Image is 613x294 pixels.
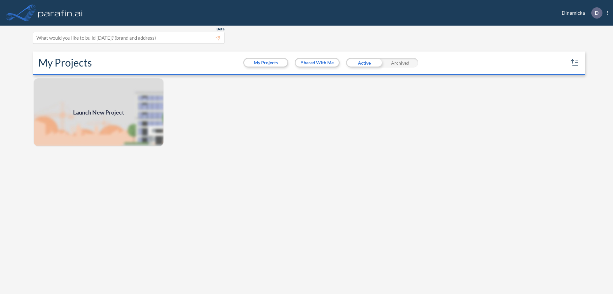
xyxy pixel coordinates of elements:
[244,59,287,67] button: My Projects
[38,57,92,69] h2: My Projects
[595,10,599,16] p: D
[33,78,164,147] a: Launch New Project
[382,58,418,68] div: Archived
[37,6,84,19] img: logo
[33,78,164,147] img: add
[296,59,339,67] button: Shared With Me
[552,7,608,19] div: Dinamicka
[73,108,124,117] span: Launch New Project
[570,58,580,68] button: sort
[346,58,382,68] div: Active
[216,27,224,32] span: Beta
